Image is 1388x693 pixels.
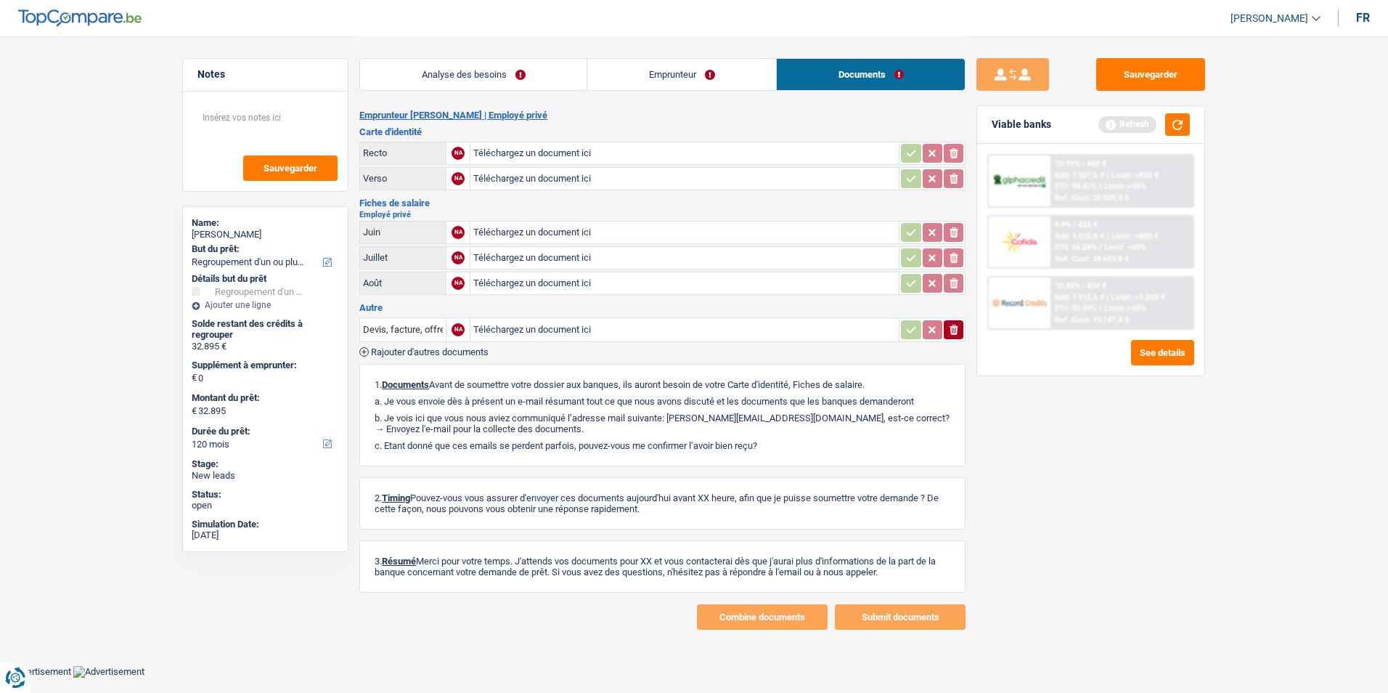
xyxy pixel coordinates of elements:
span: NAI: 1 812,6 € [1055,293,1104,302]
div: 10.45% | 434 € [1055,281,1106,291]
span: € [192,372,197,384]
p: c. Etant donné que ces emails se perdent parfois, pouvez-vous me confirmer l’avoir bien reçu? [375,440,950,451]
div: Name: [192,217,339,229]
div: NA [452,277,465,290]
div: Status: [192,489,339,500]
p: 2. Pouvez-vous vous assurer d'envoyer ces documents aujourd'hui avant XX heure, afin que je puiss... [375,493,950,514]
p: 1. Avant de soumettre votre dossier aux banques, ils auront besoin de votre Carte d'identité, Fic... [375,379,950,390]
span: Rajouter d'autres documents [371,347,489,357]
span: Limit: <65% [1104,304,1146,313]
span: Limit: >800 € [1111,232,1159,241]
div: fr [1356,11,1370,25]
img: AlphaCredit [992,173,1046,190]
div: Ref. Cost: 19 747,8 € [1055,315,1129,325]
label: But du prêt: [192,243,336,255]
div: Ajouter une ligne [192,300,339,310]
span: NAI: 1 625,8 € [1055,232,1104,241]
img: TopCompare Logo [18,9,142,27]
button: Sauvegarder [243,155,338,181]
div: Détails but du prêt [192,273,339,285]
label: Montant du prêt: [192,392,336,404]
button: See details [1131,340,1194,365]
div: Viable banks [992,118,1051,131]
span: Sauvegarder [264,163,317,173]
div: NA [452,226,465,239]
h3: Autre [359,303,966,312]
button: Sauvegarder [1096,58,1205,91]
span: DTI: 36.24% [1055,243,1097,252]
span: Limit: >1.033 € [1111,293,1165,302]
div: Refresh [1098,116,1156,132]
label: Durée du prêt: [192,426,336,437]
p: b. Je vois ici que vous nous aviez communiqué l’adresse mail suivante: [PERSON_NAME][EMAIL_ADDRE... [375,413,950,434]
span: / [1106,232,1109,241]
div: Ref. Cost: 18 643,8 € [1055,254,1129,264]
div: NA [452,147,465,160]
a: Emprunteur [587,59,776,90]
span: / [1099,182,1102,191]
h2: Employé privé [359,211,966,219]
span: DTI: 38.47% [1055,182,1097,191]
button: Rajouter d'autres documents [359,347,489,357]
div: Juillet [363,252,443,263]
div: Solde restant des crédits à regrouper [192,318,339,341]
span: Limit: >850 € [1111,171,1159,180]
span: / [1099,243,1102,252]
a: Documents [777,59,965,90]
p: 3. Merci pour votre temps. J'attends vos documents pour XX et vous contacterai dès que j'aurai p... [375,556,950,577]
button: Combine documents [697,604,828,630]
div: Simulation Date: [192,519,339,530]
p: a. Je vous envoie dès à présent un e-mail résumant tout ce que nous avons discuté et les doc... [375,396,950,407]
h3: Carte d'identité [359,127,966,137]
button: Submit documents [835,604,966,630]
div: NA [452,323,465,336]
div: Recto [363,147,443,158]
div: Août [363,277,443,288]
div: 10.99% | 443 € [1055,159,1106,169]
div: 32.895 € [192,341,339,352]
div: open [192,500,339,511]
span: Limit: <60% [1104,243,1146,252]
span: / [1099,304,1102,313]
div: New leads [192,470,339,482]
span: / [1106,171,1109,180]
div: [DATE] [192,530,339,541]
div: [PERSON_NAME] [192,229,339,240]
span: € [192,405,197,417]
span: Limit: <50% [1104,182,1146,191]
div: NA [452,251,465,264]
div: Ref. Cost: 20 839,8 € [1055,193,1129,203]
img: Advertisement [73,666,144,678]
span: NAI: 1 507,6 € [1055,171,1104,180]
span: [PERSON_NAME] [1230,12,1308,25]
div: Verso [363,173,443,184]
span: DTI: 33.99% [1055,304,1097,313]
div: 9.9% | 425 € [1055,220,1098,230]
span: Timing [382,493,410,503]
span: Résumé [382,556,416,567]
img: Record Credits [992,289,1046,316]
h5: Notes [197,68,333,81]
img: Cofidis [992,228,1046,255]
h3: Fiches de salaire [359,198,966,208]
div: Juin [363,227,443,238]
span: Documents [382,379,429,390]
h2: Emprunteur [PERSON_NAME] | Employé privé [359,110,966,121]
a: [PERSON_NAME] [1219,7,1320,31]
div: NA [452,172,465,185]
div: Stage: [192,458,339,470]
a: Analyse des besoins [360,59,587,90]
label: Supplément à emprunter: [192,360,336,371]
span: / [1106,293,1109,302]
